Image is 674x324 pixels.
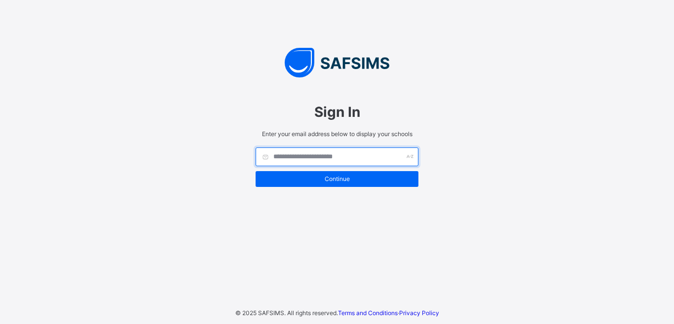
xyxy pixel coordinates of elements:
span: © 2025 SAFSIMS. All rights reserved. [235,309,338,317]
span: Sign In [256,104,418,120]
img: SAFSIMS Logo [246,48,428,77]
a: Terms and Conditions [338,309,398,317]
span: · [338,309,439,317]
span: Enter your email address below to display your schools [256,130,418,138]
span: Continue [263,175,411,182]
a: Privacy Policy [399,309,439,317]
